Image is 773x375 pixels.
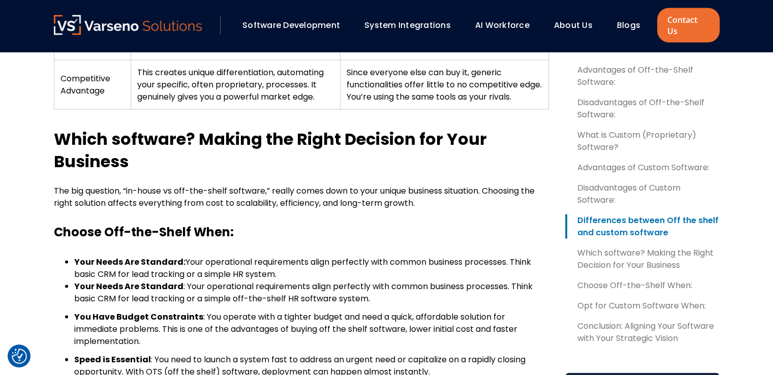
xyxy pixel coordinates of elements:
[565,214,720,239] a: Differences between Off the shelf and custom software
[74,280,549,305] p: : Your operational requirements align perfectly with common business processes. Think basic CRM f...
[475,19,530,31] a: AI Workforce
[554,19,593,31] a: About Us
[12,349,27,364] button: Cookie Settings
[74,256,531,280] span: Your operational requirements align perfectly with common business processes. Think basic CRM for...
[359,17,465,34] div: System Integrations
[565,247,720,271] a: Which software? Making the Right Decision for Your Business
[74,280,183,292] strong: Your Needs Are Standard
[565,300,720,312] a: Opt for Custom Software When:
[565,129,720,153] a: What is Custom (Proprietary) Software?
[617,19,640,31] a: Blogs
[549,17,607,34] div: About Us
[54,224,234,240] b: Choose Off-the-Shelf When:
[565,97,720,121] a: Disadvantages of Off-the-Shelf Software:
[54,128,487,173] strong: Which software? Making the Right Decision for Your Business
[237,17,354,34] div: Software Development
[242,19,340,31] a: Software Development
[54,15,202,36] a: Varseno Solutions – Product Engineering & IT Services
[54,15,202,35] img: Varseno Solutions – Product Engineering & IT Services
[74,311,549,348] p: : You operate with a tighter budget and need a quick, affordable solution for immediate problems....
[565,162,720,174] a: Advantages of Custom Software:
[565,64,720,88] a: Advantages of Off-the-Shelf Software:
[131,60,340,110] td: This creates unique differentiation, automating your specific, often proprietary, processes. It g...
[74,354,151,365] strong: Speed is Essential
[470,17,544,34] div: AI Workforce
[54,60,131,110] td: Competitive Advantage
[364,19,451,31] a: System Integrations
[74,256,185,268] b: Your Needs Are Standard:
[657,8,719,43] a: Contact Us
[565,182,720,206] a: Disadvantages of Custom Software:
[612,17,655,34] div: Blogs
[74,311,203,323] strong: You Have Budget Constraints
[12,349,27,364] img: Revisit consent button
[341,60,548,110] td: Since everyone else can buy it, generic functionalities offer little to no competitive edge. You’...
[565,320,720,345] a: Conclusion: Aligning Your Software with Your Strategic Vision
[565,279,720,292] a: Choose Off-the-Shelf When:
[54,185,535,209] span: The big question, “in-house vs off-the-shelf software,” really comes down to your unique business...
